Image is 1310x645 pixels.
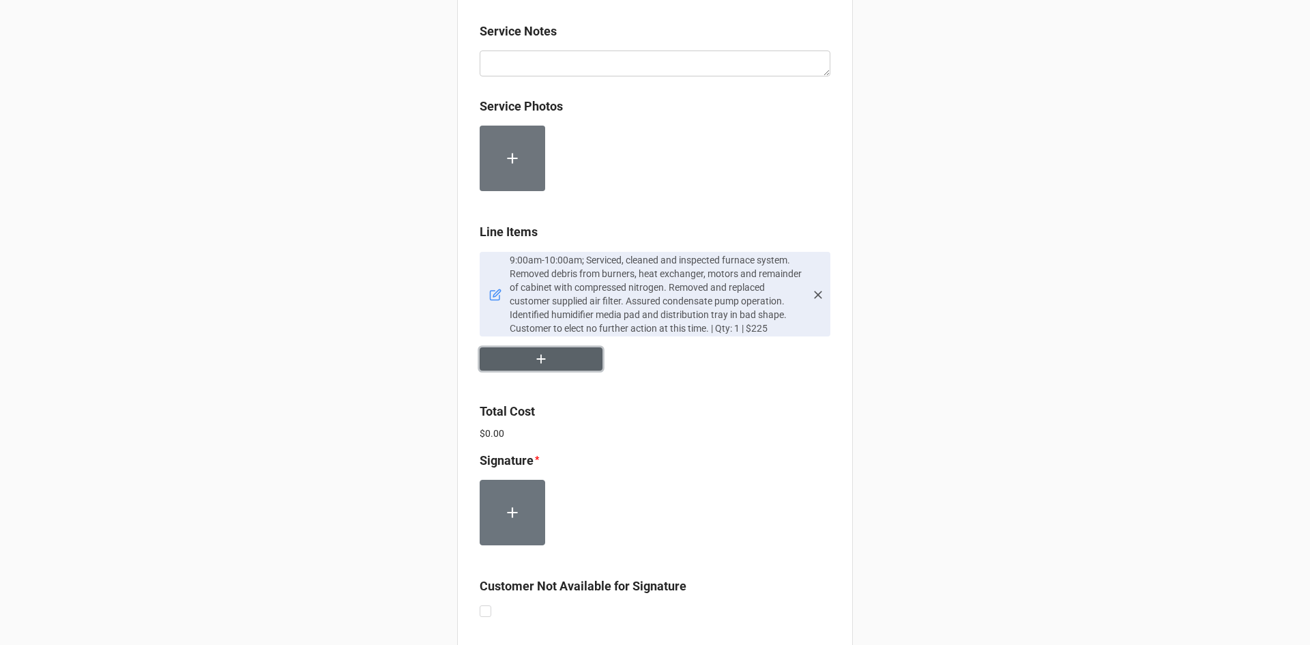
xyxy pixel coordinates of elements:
b: Total Cost [480,404,535,418]
label: Signature [480,451,534,470]
label: Service Notes [480,22,557,41]
label: Customer Not Available for Signature [480,577,686,596]
p: $0.00 [480,427,830,440]
p: 9:00am-10:00am; Serviced, cleaned and inspected furnace system. Removed debris from burners, heat... [510,253,806,335]
label: Line Items [480,223,538,242]
label: Service Photos [480,97,563,116]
